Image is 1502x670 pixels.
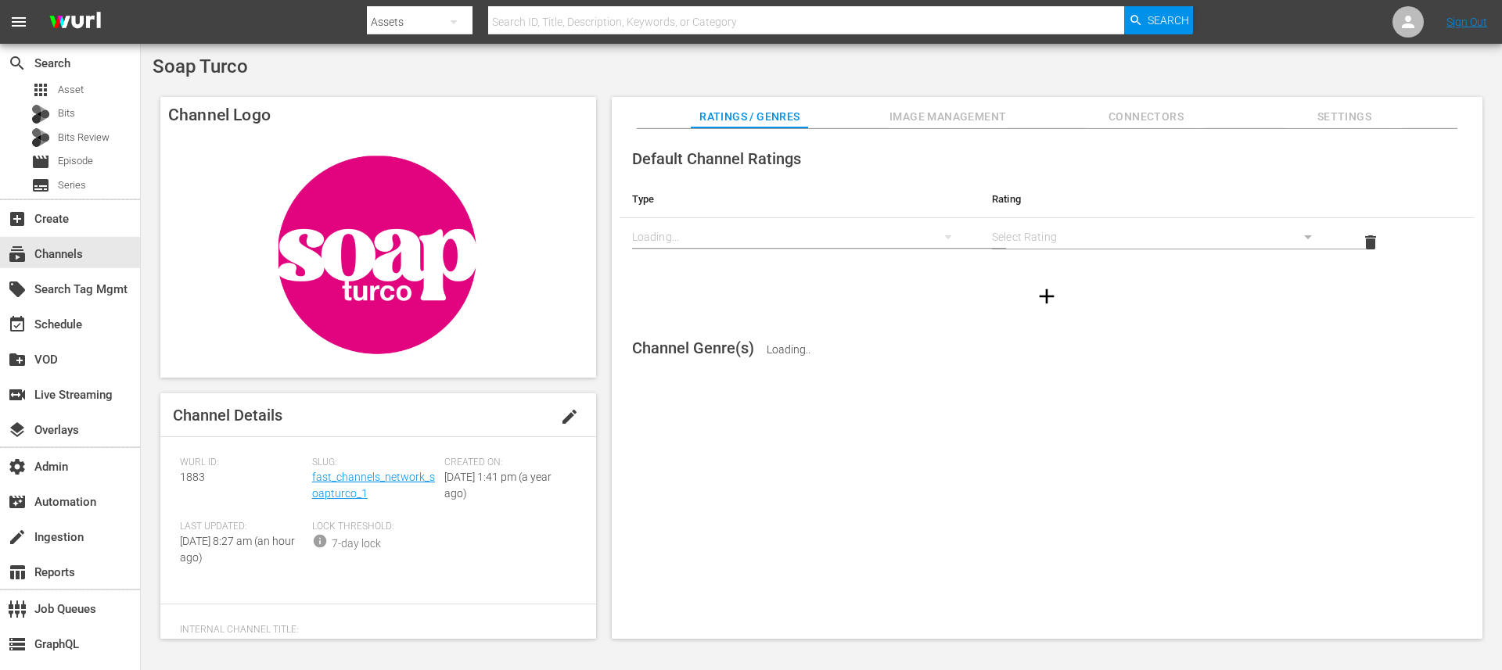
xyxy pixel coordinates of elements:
[444,457,569,469] span: Created On:
[180,521,304,533] span: Last Updated:
[160,133,596,378] img: Soap Turco
[560,407,579,426] span: edit
[551,398,588,435] button: edit
[180,624,569,636] span: Internal Channel Title:
[58,177,86,193] span: Series
[31,176,50,195] span: Series
[180,471,205,483] span: 1883
[1285,107,1403,127] span: Settings
[312,533,328,549] span: info
[312,471,435,500] a: fast_channels_network_soapturco_1
[8,563,27,582] span: Reports
[767,343,810,356] span: Loading..
[8,245,27,263] span: Channels
[8,528,27,546] span: Ingestion
[8,54,27,73] span: Search
[8,493,27,511] span: Automation
[632,339,754,357] span: Channel Genre(s)
[38,4,113,41] img: ans4CAIJ8jUAAAAAAAAAAAAAAAAAAAAAAAAgQb4GAAAAAAAAAAAAAAAAAAAAAAAAJMjXAAAAAAAAAAAAAAAAAAAAAAAAgAT5G...
[312,457,437,469] span: Slug:
[332,536,381,552] div: 7-day lock
[31,81,50,99] span: Asset
[444,471,552,500] span: [DATE] 1:41 pm (a year ago)
[8,385,27,404] span: Live Streaming
[173,406,282,425] span: Channel Details
[691,107,808,127] span: Ratings / Genres
[58,130,110,145] span: Bits Review
[153,56,248,77] span: Soap Turco
[9,13,28,31] span: menu
[31,152,50,171] span: Episode
[58,153,93,169] span: Episode
[312,521,437,533] span: Lock Threshold:
[8,280,27,299] span: Search Tag Mgmt
[8,210,27,228] span: Create
[8,635,27,654] span: GraphQL
[1361,233,1380,252] span: delete
[1148,6,1189,34] span: Search
[1124,6,1193,34] button: Search
[889,107,1007,127] span: Image Management
[180,457,304,469] span: Wurl ID:
[58,106,75,121] span: Bits
[8,421,27,439] span: Overlays
[620,181,979,218] th: Type
[1446,16,1487,28] a: Sign Out
[632,149,801,168] span: Default Channel Ratings
[8,600,27,618] span: Job Queues
[31,128,50,147] div: Bits Review
[180,535,295,564] span: [DATE] 8:27 am (an hour ago)
[8,315,27,334] span: Schedule
[1352,224,1389,261] button: delete
[160,97,596,133] h4: Channel Logo
[979,181,1339,218] th: Rating
[180,638,347,650] span: Soap Turco ([GEOGRAPHIC_DATA])
[8,457,27,476] span: Admin
[620,181,1475,267] table: simple table
[31,105,50,124] div: Bits
[58,82,84,98] span: Asset
[8,350,27,369] span: VOD
[1087,107,1205,127] span: Connectors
